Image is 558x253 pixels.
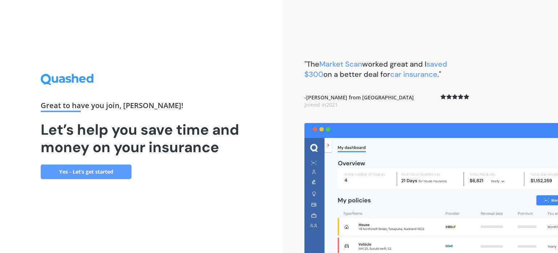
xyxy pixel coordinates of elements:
div: Great to have you join , [PERSON_NAME] ! [41,102,242,112]
span: saved $300 [304,59,447,79]
a: Yes - Let’s get started [41,165,132,179]
span: Joined in 2021 [304,101,338,108]
span: car insurance [390,70,437,79]
h1: Let’s help you save time and money on your insurance [41,121,242,156]
img: dashboard.webp [304,123,558,253]
b: "The worked great and I on a better deal for ." [304,59,447,79]
span: Market Scan [319,59,362,69]
b: - [PERSON_NAME] from [GEOGRAPHIC_DATA] [304,94,414,108]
